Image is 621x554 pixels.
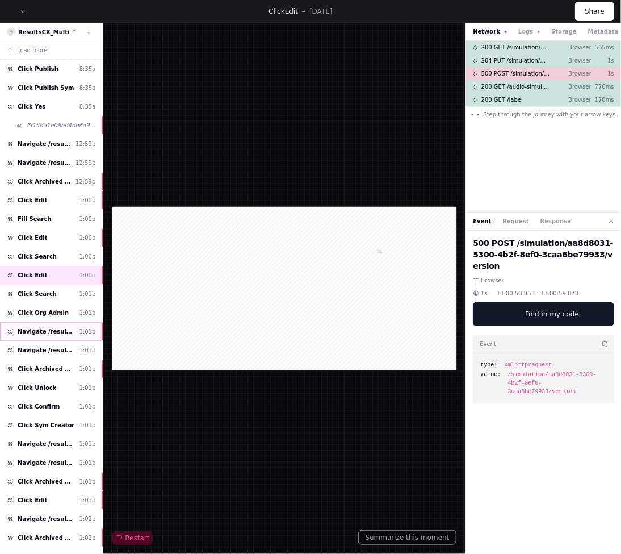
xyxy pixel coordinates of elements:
div: 1:00p [79,196,96,205]
div: 1:01p [79,440,96,448]
button: Event [473,217,491,226]
div: 1:01p [79,346,96,355]
button: Response [540,217,571,226]
button: Request [503,217,529,226]
button: Storage [551,27,576,36]
div: 1:01p [79,327,96,336]
div: 8:35a [79,84,96,92]
div: 1:01p [79,384,96,392]
span: Click Edit [18,234,47,242]
span: 200 GET /label [481,95,523,104]
span: Click [268,7,285,15]
span: Find in my code [525,310,579,319]
span: Click Sym Creator [18,421,74,430]
div: 1:01p [79,309,96,317]
div: 1:00p [79,234,96,242]
button: Summarize this moment [358,530,457,545]
img: 10.svg [8,28,15,36]
span: 6f14da1e08ed4db6a9bb1f9986cba40e [27,121,95,130]
button: Find in my code [473,302,614,326]
button: Restart [112,531,153,545]
span: Load more [17,46,47,55]
div: 1:01p [79,290,96,298]
span: Click Org Admin [18,309,69,317]
span: 1s [481,289,488,298]
span: 204 PUT /simulation/<uuid>/lock [481,56,551,65]
p: 1s [591,56,614,65]
span: Click Archived Syms [18,365,75,373]
p: [DATE] [309,7,333,16]
div: 1:00p [79,215,96,223]
span: Click Archived Syms [18,534,75,542]
span: Click Yes [18,102,45,111]
span: Navigate /resultscx/sym [18,515,75,523]
div: 1:01p [79,402,96,411]
p: Browser [560,43,591,52]
span: Click Publish Sym [18,84,74,92]
div: 1:02p [79,534,96,542]
span: Fill Search [18,215,51,223]
span: Browser [481,276,504,285]
span: Navigate /resultscx/sym (Syms) [18,159,71,167]
span: Click Publish [18,65,58,73]
h2: 500 POST /simulation/aa8d8031-5300-4b2f-8ef0-3caa6be79933/version [473,238,614,272]
button: Network [473,27,507,36]
div: 1:02p [79,515,96,523]
span: Click Archived Syms [18,477,75,486]
span: Edit [285,7,298,15]
span: Navigate /resultscx/ [18,140,71,148]
span: Click Archived Syms [18,177,71,186]
span: Click Unlock [18,384,56,392]
p: Browser [560,82,591,91]
p: 770ms [591,82,614,91]
span: 500 POST /simulation/<uuid>/version [481,69,551,78]
button: Metadata [588,27,619,36]
span: xmlhttprequest [505,361,552,369]
span: 200 GET /simulation/<uuid>/group [481,43,551,52]
span: type: [480,361,497,369]
button: Logs [518,27,540,36]
div: 1:00p [79,271,96,280]
span: Navigate /resultscx/sym (Syms) [18,459,75,467]
span: value: [480,370,501,379]
span: 13:00:58.853 - 13:00:59.878 [497,289,578,298]
span: Click Search [18,252,57,261]
div: 1:01p [79,496,96,505]
div: 1:01p [79,477,96,486]
span: Navigate /resultscx/sym (Syms) [18,346,75,355]
span: Click Edit [18,196,47,205]
span: Click Edit [18,496,47,505]
p: Browser [560,69,591,78]
span: Click Confirm [18,402,60,411]
button: Share [575,2,614,21]
div: 1:01p [79,459,96,467]
p: 170ms [591,95,614,104]
span: Navigate /resultscx/ [18,327,75,336]
p: Browser [560,95,591,104]
div: 8:35a [79,102,96,111]
span: Click Search [18,290,57,298]
a: ResultsCX_Multi [18,29,69,35]
div: 12:59p [75,159,95,167]
span: Restart [116,534,149,543]
div: 1:00p [79,252,96,261]
span: Click Edit [18,271,47,280]
p: 1s [591,69,614,78]
span: Navigate /resultscx/ [18,440,75,448]
div: 12:59p [75,140,95,148]
p: 565ms [591,43,614,52]
div: 12:59p [75,177,95,186]
p: Browser [560,56,591,65]
div: 1:01p [79,365,96,373]
h3: Event [480,340,496,348]
span: /simulation/aa8d8031-5300-4b2f-8ef0-3caa6be79933/version [508,370,607,396]
span: Step through the journey with your arrow keys. [484,110,618,119]
div: 1:01p [79,421,96,430]
div: 8:35a [79,65,96,73]
span: 200 GET /audio-simulation [481,82,551,91]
